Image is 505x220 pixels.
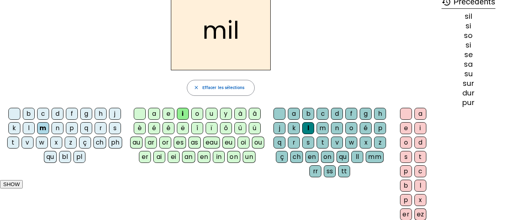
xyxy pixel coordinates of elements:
div: û [234,122,246,134]
div: su [442,70,495,77]
div: r [95,122,107,134]
div: ph [109,137,122,149]
div: ç [276,151,288,163]
div: é [360,122,372,134]
div: se [442,51,495,58]
div: ch [93,137,106,149]
div: si [442,22,495,30]
div: g [80,108,92,120]
div: au [130,137,143,149]
div: y [220,108,232,120]
div: x [50,137,62,149]
div: pl [73,151,85,163]
div: z [374,137,386,149]
div: x [414,194,426,206]
div: w [345,137,357,149]
div: q [80,122,92,134]
div: â [249,108,261,120]
div: tt [338,165,350,177]
div: es [174,137,186,149]
div: l [414,180,426,192]
div: a [414,108,426,120]
div: si [442,42,495,49]
div: h [95,108,107,120]
div: p [66,122,78,134]
div: en [198,151,211,163]
div: sa [442,61,495,68]
div: e [162,108,174,120]
mat-icon: close [194,85,199,91]
div: t [414,151,426,163]
div: en [305,151,319,163]
div: c [37,108,49,120]
div: or [159,137,171,149]
div: qu [44,151,57,163]
div: qu [337,151,349,163]
div: pur [442,99,495,106]
div: ll [351,151,363,163]
div: î [191,122,203,134]
div: e [400,122,412,134]
div: u [206,108,218,120]
div: eau [203,137,220,149]
div: d [331,108,343,120]
div: f [345,108,357,120]
div: d [51,108,63,120]
div: dur [442,89,495,97]
div: z [65,137,77,149]
div: é [148,122,160,134]
div: on [321,151,334,163]
div: ï [206,122,218,134]
div: è [134,122,146,134]
div: x [360,137,372,149]
div: ch [290,151,303,163]
div: un [243,151,255,163]
div: sur [442,80,495,87]
div: d [414,137,426,149]
div: k [288,122,300,134]
div: c [414,165,426,177]
div: ë [177,122,189,134]
div: j [273,122,285,134]
div: j [109,108,121,120]
div: o [345,122,357,134]
div: p [374,122,386,134]
div: ei [168,151,180,163]
div: g [360,108,372,120]
div: mm [366,151,384,163]
div: k [8,122,20,134]
div: r [288,137,300,149]
div: b [23,108,35,120]
div: t [7,137,19,149]
div: ou [252,137,265,149]
div: n [51,122,63,134]
div: ü [249,122,261,134]
div: n [331,122,343,134]
div: l [23,122,35,134]
div: q [273,137,285,149]
div: so [442,32,495,39]
div: s [302,137,314,149]
div: ar [145,137,157,149]
div: t [317,137,329,149]
div: eu [222,137,235,149]
div: a [288,108,300,120]
div: i [414,122,426,134]
div: oi [238,137,250,149]
div: an [182,151,195,163]
div: m [317,122,329,134]
div: s [109,122,121,134]
div: v [331,137,343,149]
div: m [37,122,49,134]
div: h [374,108,386,120]
div: a [148,108,160,120]
div: ê [162,122,174,134]
div: as [188,137,201,149]
span: Effacer les sélections [202,84,245,91]
button: Effacer les sélections [187,80,254,96]
div: p [400,194,412,206]
div: à [234,108,246,120]
div: ô [220,122,232,134]
div: o [191,108,203,120]
div: b [302,108,314,120]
